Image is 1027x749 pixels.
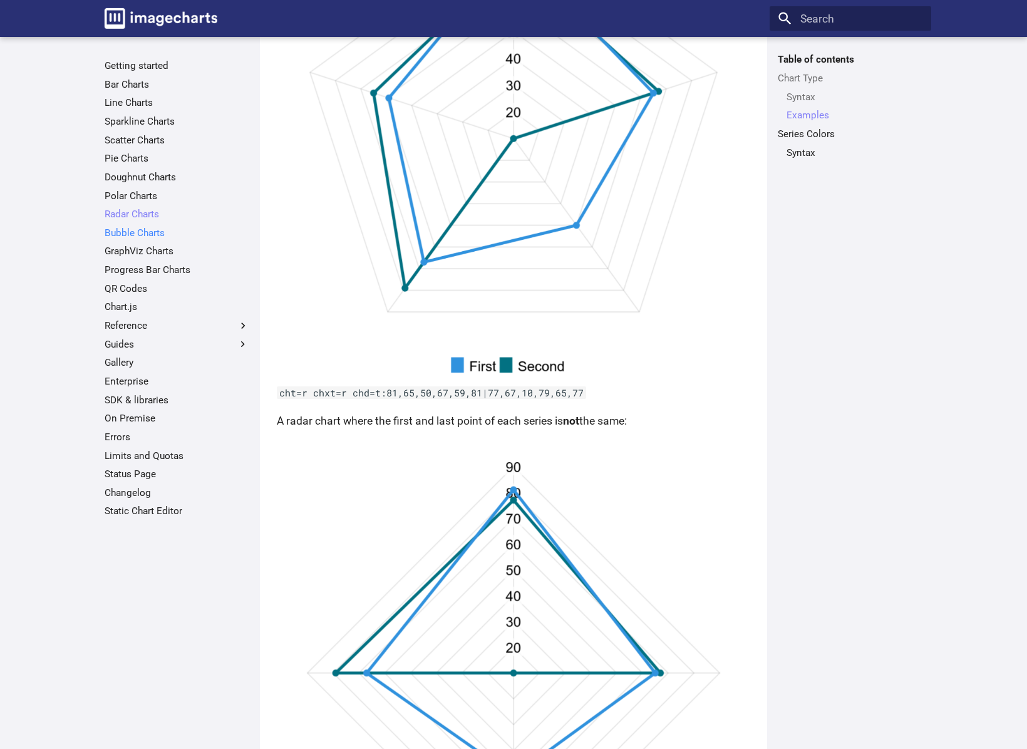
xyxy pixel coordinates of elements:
a: Chart.js [105,301,249,313]
a: Changelog [105,487,249,499]
p: A radar chart where the first and last point of each series is the same: [277,412,751,430]
strong: not [563,415,579,427]
a: Static Chart Editor [105,505,249,517]
a: Scatter Charts [105,134,249,147]
a: Status Page [105,468,249,480]
a: Examples [787,109,923,121]
a: SDK & libraries [105,394,249,406]
a: Gallery [105,356,249,369]
label: Guides [105,338,249,351]
nav: Table of contents [770,53,931,158]
a: Bar Charts [105,78,249,91]
a: Doughnut Charts [105,171,249,183]
a: Enterprise [105,375,249,388]
label: Reference [105,319,249,332]
a: Pie Charts [105,152,249,165]
a: QR Codes [105,282,249,295]
a: Syntax [787,91,923,103]
a: GraphViz Charts [105,245,249,257]
a: On Premise [105,412,249,425]
a: Getting started [105,59,249,72]
a: Chart Type [778,72,922,85]
a: Bubble Charts [105,227,249,239]
a: Errors [105,431,249,443]
input: Search [770,6,931,31]
a: Syntax [787,147,923,159]
a: Polar Charts [105,190,249,202]
code: cht=r chxt=r chd=t:81,65,50,67,59,81|77,67,10,79,65,77 [277,386,587,399]
a: Sparkline Charts [105,115,249,128]
a: Line Charts [105,96,249,109]
a: Progress Bar Charts [105,264,249,276]
img: logo [105,8,217,29]
a: Series Colors [778,128,922,140]
a: Image-Charts documentation [99,3,223,34]
nav: Series Colors [778,147,922,159]
a: Radar Charts [105,208,249,220]
nav: Chart Type [778,91,922,122]
label: Table of contents [770,53,931,66]
a: Limits and Quotas [105,450,249,462]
